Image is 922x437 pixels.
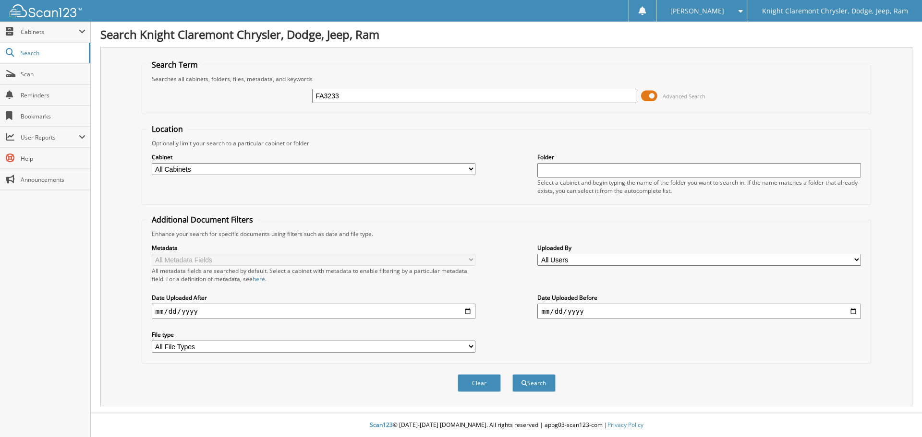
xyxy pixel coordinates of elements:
[537,304,861,319] input: end
[21,28,79,36] span: Cabinets
[147,75,866,83] div: Searches all cabinets, folders, files, metadata, and keywords
[874,391,922,437] iframe: Chat Widget
[762,8,908,14] span: Knight Claremont Chrysler, Dodge, Jeep, Ram
[537,244,861,252] label: Uploaded By
[21,70,85,78] span: Scan
[537,294,861,302] label: Date Uploaded Before
[147,59,203,70] legend: Search Term
[152,267,475,283] div: All metadata fields are searched by default. Select a cabinet with metadata to enable filtering b...
[152,331,475,339] label: File type
[607,421,643,429] a: Privacy Policy
[152,294,475,302] label: Date Uploaded After
[152,153,475,161] label: Cabinet
[147,124,188,134] legend: Location
[253,275,265,283] a: here
[458,374,501,392] button: Clear
[21,154,85,163] span: Help
[537,153,861,161] label: Folder
[147,214,258,225] legend: Additional Document Filters
[152,244,475,252] label: Metadata
[147,139,866,147] div: Optionally limit your search to a particular cabinet or folder
[91,413,922,437] div: © [DATE]-[DATE] [DOMAIN_NAME]. All rights reserved | appg03-scan123-com |
[663,93,705,100] span: Advanced Search
[670,8,724,14] span: [PERSON_NAME]
[100,26,912,42] h1: Search Knight Claremont Chrysler, Dodge, Jeep, Ram
[21,176,85,184] span: Announcements
[147,230,866,238] div: Enhance your search for specific documents using filters such as date and file type.
[512,374,556,392] button: Search
[370,421,393,429] span: Scan123
[21,91,85,99] span: Reminders
[21,112,85,120] span: Bookmarks
[537,178,861,195] div: Select a cabinet and begin typing the name of the folder you want to search in. If the name match...
[152,304,475,319] input: start
[21,49,84,57] span: Search
[10,4,82,17] img: scan123-logo-white.svg
[21,133,79,142] span: User Reports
